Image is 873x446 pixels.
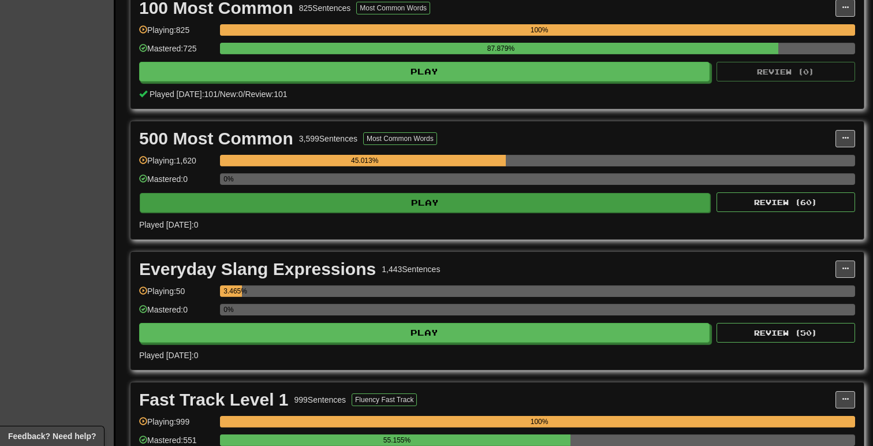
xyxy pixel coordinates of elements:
div: 825 Sentences [299,2,351,14]
div: Mastered: 725 [139,43,214,62]
div: Everyday Slang Expressions [139,261,376,278]
span: New: 0 [220,90,243,99]
button: Play [139,323,710,343]
button: Most Common Words [356,2,430,14]
div: 3.465% [223,285,242,297]
div: 45.013% [223,155,506,166]
span: Played [DATE]: 0 [139,220,198,229]
span: / [218,90,220,99]
div: Fast Track Level 1 [139,391,289,408]
span: Review: 101 [245,90,287,99]
button: Play [140,193,710,213]
button: Play [139,62,710,81]
button: Most Common Words [363,132,437,145]
div: Mastered: 0 [139,304,214,323]
div: 87.879% [223,43,778,54]
div: 3,599 Sentences [299,133,357,144]
button: Review (60) [717,192,855,212]
div: Mastered: 0 [139,173,214,192]
span: Open feedback widget [8,430,96,442]
div: 999 Sentences [294,394,346,406]
div: Playing: 1,620 [139,155,214,174]
div: 500 Most Common [139,130,293,147]
div: Playing: 50 [139,285,214,304]
button: Review (50) [717,323,855,343]
button: Fluency Fast Track [352,393,417,406]
div: Playing: 825 [139,24,214,43]
span: / [243,90,245,99]
div: 100% [223,416,855,428]
span: Played [DATE]: 0 [139,351,198,360]
div: Playing: 999 [139,416,214,435]
div: 1,443 Sentences [382,263,440,275]
div: 100% [223,24,855,36]
div: 55.155% [223,434,570,446]
span: Played [DATE]: 101 [150,90,218,99]
button: Review (0) [717,62,855,81]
